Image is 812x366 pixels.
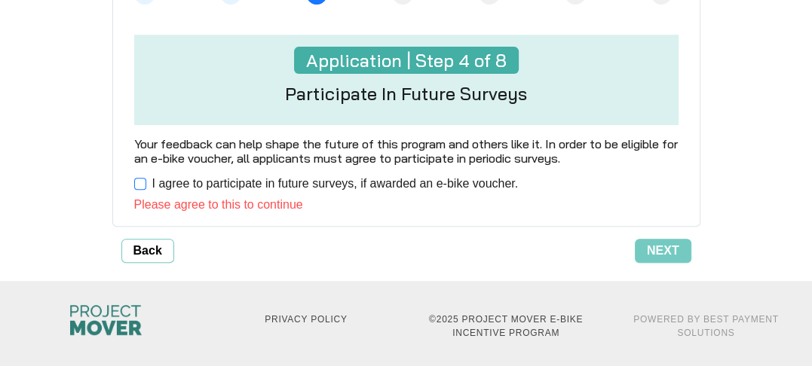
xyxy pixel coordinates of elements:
[70,305,141,335] img: Columbus City Council
[146,175,525,193] span: I agree to participate in future surveys, if awarded an e-bike voucher.
[121,239,174,263] button: Back
[285,83,527,104] h4: Participate In Future Surveys
[134,196,679,214] div: Please agree to this to continue
[133,242,162,260] span: Back
[635,239,691,263] button: Next
[633,314,778,338] a: Powered By Best Payment Solutions
[125,137,688,166] h6: Your feedback can help shape the future of this program and others like it. In order to be eligib...
[415,313,596,340] p: © 2025 Project MOVER E-Bike Incentive Program
[294,47,519,74] h4: Application | Step 4 of 8
[265,314,347,325] a: Privacy Policy
[647,242,679,260] span: Next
